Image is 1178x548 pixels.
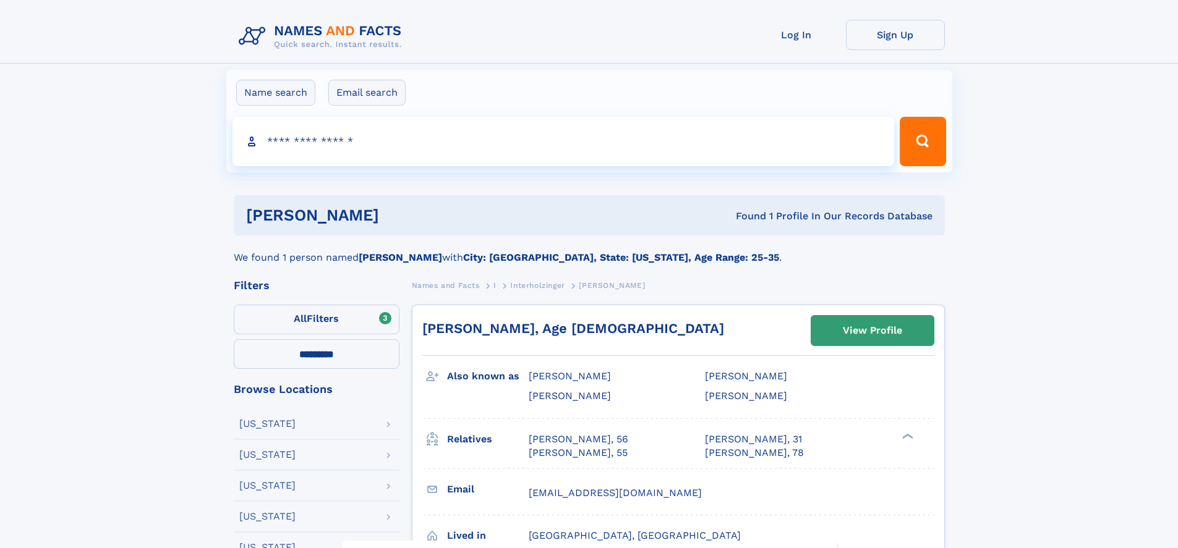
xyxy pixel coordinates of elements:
[529,370,611,382] span: [PERSON_NAME]
[234,280,399,291] div: Filters
[705,432,802,446] a: [PERSON_NAME], 31
[246,208,558,223] h1: [PERSON_NAME]
[359,251,442,263] b: [PERSON_NAME]
[294,313,307,324] span: All
[529,446,628,460] a: [PERSON_NAME], 55
[447,525,529,546] h3: Lived in
[234,20,412,53] img: Logo Names and Facts
[811,316,934,345] a: View Profile
[447,429,529,450] h3: Relatives
[529,432,628,446] a: [PERSON_NAME], 56
[900,117,945,166] button: Search Button
[529,529,741,541] span: [GEOGRAPHIC_DATA], [GEOGRAPHIC_DATA]
[846,20,945,50] a: Sign Up
[705,370,787,382] span: [PERSON_NAME]
[493,281,497,290] span: I
[510,281,565,290] span: Interholzinger
[529,390,611,402] span: [PERSON_NAME]
[328,80,406,106] label: Email search
[447,366,529,387] h3: Also known as
[239,481,296,491] div: [US_STATE]
[510,277,565,293] a: Interholzinger
[234,305,399,334] label: Filters
[493,277,497,293] a: I
[463,251,779,263] b: City: [GEOGRAPHIC_DATA], State: [US_STATE], Age Range: 25-35
[239,512,296,521] div: [US_STATE]
[447,479,529,500] h3: Email
[412,277,480,293] a: Names and Facts
[579,281,645,290] span: [PERSON_NAME]
[843,316,902,345] div: View Profile
[899,432,914,440] div: ❯
[233,117,895,166] input: search input
[234,384,399,395] div: Browse Locations
[236,80,315,106] label: Name search
[705,446,804,460] a: [PERSON_NAME], 78
[705,390,787,402] span: [PERSON_NAME]
[747,20,846,50] a: Log In
[239,450,296,460] div: [US_STATE]
[234,235,945,265] div: We found 1 person named with .
[239,419,296,429] div: [US_STATE]
[529,487,702,499] span: [EMAIL_ADDRESS][DOMAIN_NAME]
[422,321,724,336] a: [PERSON_NAME], Age [DEMOGRAPHIC_DATA]
[557,209,933,223] div: Found 1 Profile In Our Records Database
